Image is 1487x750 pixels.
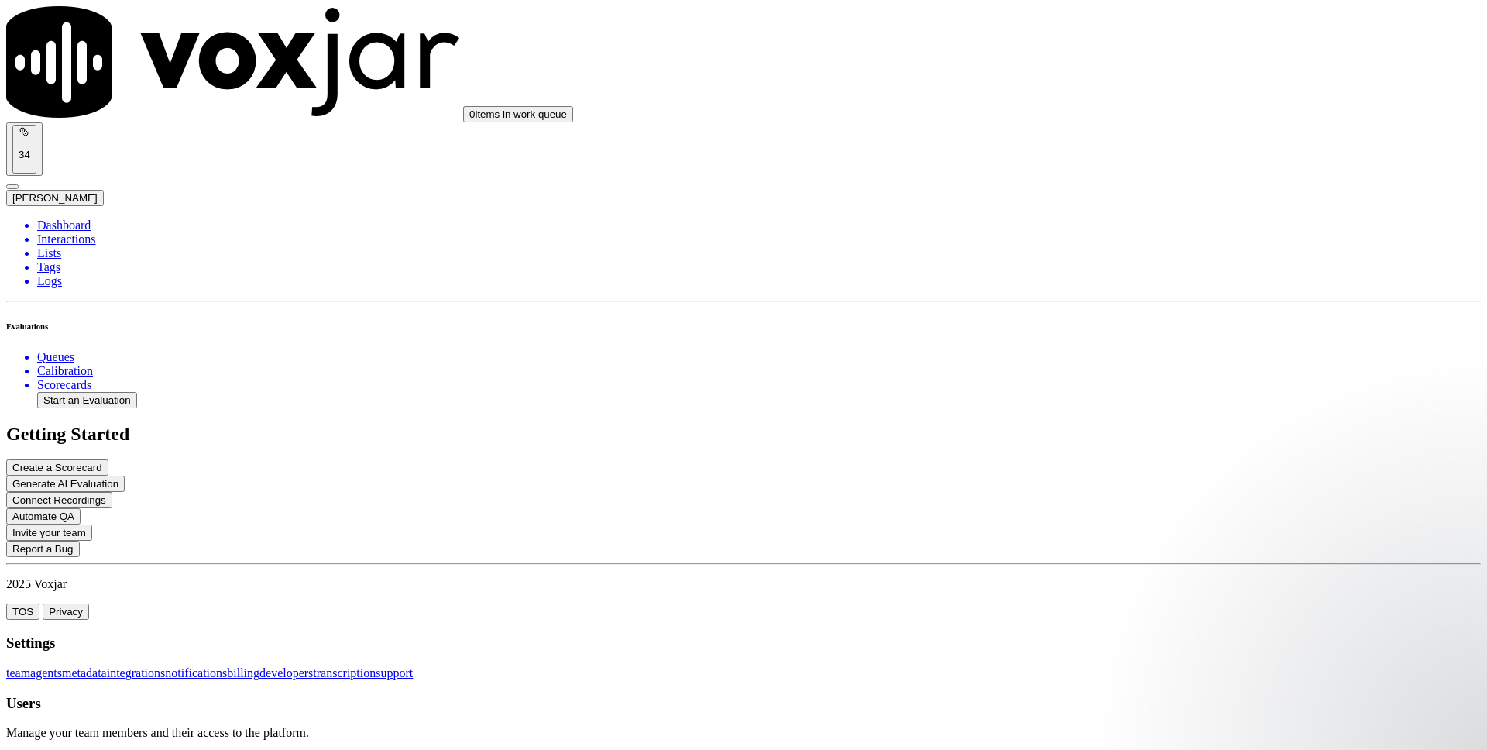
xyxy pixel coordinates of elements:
button: Generate AI Evaluation [6,476,125,492]
button: Invite your team [6,525,92,541]
a: Calibration [37,364,1481,378]
h6: Evaluations [6,322,1481,331]
a: Dashboard [37,218,1481,232]
p: Manage your team members and their access to the platform. [6,726,1481,740]
a: Tags [37,260,1481,274]
a: team [6,666,30,679]
button: Privacy [43,604,89,620]
button: 34 [12,125,36,174]
button: Automate QA [6,508,81,525]
button: Report a Bug [6,541,80,557]
button: 0items in work queue [463,106,573,122]
button: 34 [6,122,43,176]
a: billing [227,666,259,679]
img: voxjar logo [6,6,460,118]
a: Scorecards [37,378,1481,392]
a: Queues [37,350,1481,364]
button: Connect Recordings [6,492,112,508]
a: support [376,666,413,679]
p: 2025 Voxjar [6,577,1481,591]
button: TOS [6,604,39,620]
button: Create a Scorecard [6,459,108,476]
a: Logs [37,274,1481,288]
a: integrations [107,666,166,679]
a: transcription [313,666,376,679]
button: [PERSON_NAME] [6,190,104,206]
span: [PERSON_NAME] [12,192,98,204]
a: Interactions [37,232,1481,246]
h3: Users [6,695,1481,712]
p: 34 [19,149,30,160]
button: Start an Evaluation [37,392,137,408]
a: agents [30,666,62,679]
a: metadata [62,666,107,679]
a: notifications [165,666,227,679]
a: Lists [37,246,1481,260]
a: developers [259,666,313,679]
iframe: Intercom live chat [1434,697,1472,735]
h3: Settings [6,635,1481,652]
h2: Getting Started [6,424,1481,445]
